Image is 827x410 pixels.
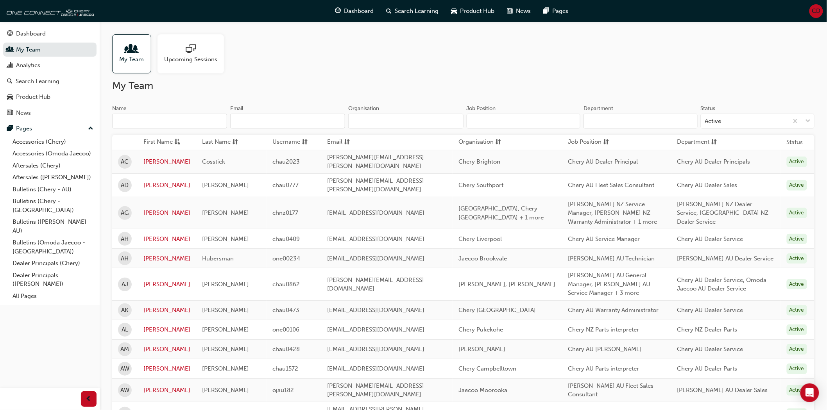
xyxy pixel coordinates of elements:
a: [PERSON_NAME] [143,345,190,354]
input: Department [584,114,698,128]
a: Dashboard [3,27,97,41]
button: Departmentsorting-icon [677,137,720,147]
div: Active [787,324,807,335]
span: Chery AU Dealer Parts [677,365,737,372]
span: [PERSON_NAME] AU Dealer Service [677,255,774,262]
span: search-icon [386,6,392,16]
th: Status [787,138,803,147]
span: AW [120,386,129,395]
span: pages-icon [7,125,13,132]
input: Job Position [467,114,581,128]
span: Chery Brighton [458,158,500,165]
span: [PERSON_NAME][EMAIL_ADDRESS][DOMAIN_NAME] [327,276,424,292]
a: Bulletins (Chery - AU) [9,184,97,196]
div: Email [230,105,243,112]
div: Active [787,364,807,374]
span: [PERSON_NAME] [202,182,249,189]
span: sorting-icon [495,137,501,147]
span: [EMAIL_ADDRESS][DOMAIN_NAME] [327,235,424,242]
span: [PERSON_NAME], [PERSON_NAME] [458,281,555,288]
span: people-icon [7,46,13,53]
span: Chery Liverpool [458,235,502,242]
span: [PERSON_NAME] [202,281,249,288]
span: Chery AU Warranty Administrator [568,307,659,314]
span: News [516,7,531,16]
div: Active [787,279,807,290]
a: All Pages [9,290,97,302]
img: oneconnect [4,3,94,19]
span: chnz0177 [272,209,298,216]
a: [PERSON_NAME] [143,157,190,166]
a: Bulletins (Omoda Jaecoo - [GEOGRAPHIC_DATA]) [9,237,97,257]
span: AW [120,364,129,373]
span: Chery AU [PERSON_NAME] [568,346,642,353]
span: [PERSON_NAME] [202,235,249,242]
a: [PERSON_NAME] [143,235,190,244]
span: sorting-icon [302,137,308,147]
span: guage-icon [335,6,341,16]
div: Active [787,180,807,191]
a: Accessories (Omoda Jaecoo) [9,148,97,160]
span: car-icon [7,94,13,101]
span: Chery AU Dealer Service [677,235,743,242]
span: one00106 [272,326,299,333]
span: AG [121,209,129,217]
a: [PERSON_NAME] [143,306,190,315]
span: Chery NZ Parts interpreter [568,326,639,333]
span: chart-icon [7,62,13,69]
span: Search Learning [395,7,439,16]
div: Job Position [467,105,496,112]
span: news-icon [507,6,513,16]
span: ojau182 [272,387,294,394]
span: Chery NZ Dealer Parts [677,326,737,333]
div: Department [584,105,613,112]
span: chau0862 [272,281,300,288]
a: [PERSON_NAME] [143,325,190,334]
a: [PERSON_NAME] [143,209,190,217]
span: sorting-icon [711,137,717,147]
span: [EMAIL_ADDRESS][DOMAIN_NAME] [327,255,424,262]
span: Chery AU Parts interpreter [568,365,639,372]
span: AD [121,181,129,190]
span: Product Hub [460,7,494,16]
span: Chery Pukekohe [458,326,503,333]
input: Name [112,114,227,128]
span: prev-icon [86,394,92,404]
a: car-iconProduct Hub [445,3,501,19]
a: Bulletins (Chery - [GEOGRAPHIC_DATA]) [9,195,97,216]
a: [PERSON_NAME] [143,386,190,395]
a: [PERSON_NAME] [143,181,190,190]
span: people-icon [127,44,137,55]
div: Name [112,105,127,112]
span: AH [121,254,129,263]
a: Bulletins ([PERSON_NAME] - AU) [9,216,97,237]
span: asc-icon [174,137,180,147]
div: Analytics [16,61,40,70]
a: Accessories (Chery) [9,136,97,148]
div: Search Learning [16,77,59,86]
span: Chery Southport [458,182,503,189]
span: Job Position [568,137,601,147]
span: [PERSON_NAME] NZ Dealer Service, [GEOGRAPHIC_DATA] NZ Dealer Service [677,201,769,225]
span: [EMAIL_ADDRESS][DOMAIN_NAME] [327,326,424,333]
span: Hubersman [202,255,234,262]
a: Dealer Principals (Chery) [9,257,97,269]
span: Jaecoo Brookvale [458,255,507,262]
a: Upcoming Sessions [158,34,230,73]
span: AH [121,235,129,244]
span: guage-icon [7,30,13,37]
span: Chery Campbelltown [458,365,516,372]
span: [PERSON_NAME] [202,209,249,216]
a: Dealer Principals ([PERSON_NAME]) [9,269,97,290]
button: Pages [3,121,97,136]
span: sorting-icon [232,137,238,147]
span: [PERSON_NAME] [202,307,249,314]
div: Active [787,157,807,167]
span: up-icon [88,124,93,134]
span: chau0409 [272,235,300,242]
span: chau0428 [272,346,300,353]
span: Email [327,137,342,147]
span: AL [122,325,128,334]
span: chau2023 [272,158,300,165]
span: [PERSON_NAME][EMAIL_ADDRESS][PERSON_NAME][DOMAIN_NAME] [327,154,424,170]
